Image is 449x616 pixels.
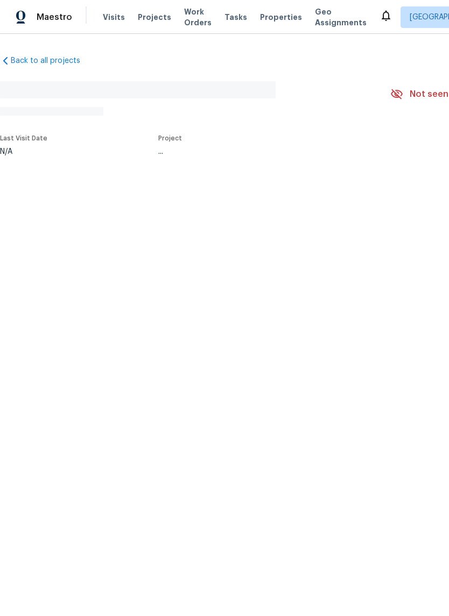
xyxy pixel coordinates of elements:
[138,12,171,23] span: Projects
[260,12,302,23] span: Properties
[103,12,125,23] span: Visits
[184,6,212,28] span: Work Orders
[158,148,365,155] div: ...
[37,12,72,23] span: Maestro
[158,135,182,141] span: Project
[224,13,247,21] span: Tasks
[315,6,367,28] span: Geo Assignments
